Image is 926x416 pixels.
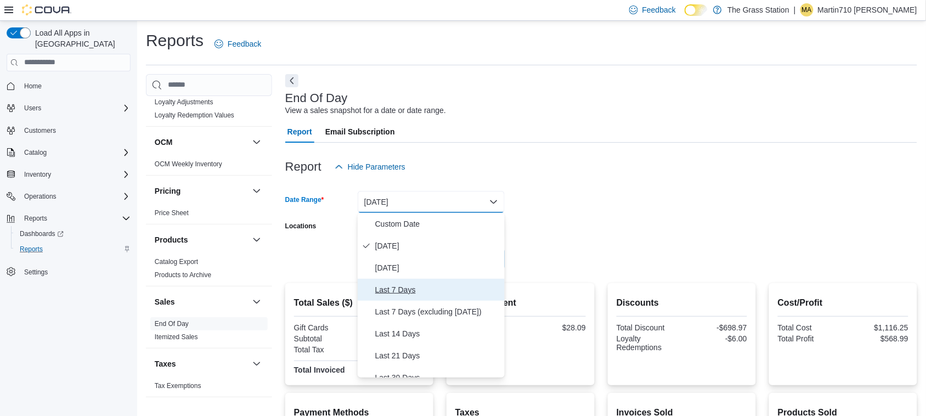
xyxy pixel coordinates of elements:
span: Inventory [24,170,51,179]
label: Date Range [285,195,324,204]
span: Catalog [20,146,131,159]
div: Pricing [146,206,272,224]
button: Reports [11,241,135,257]
div: Loyalty [146,95,272,126]
span: Settings [20,265,131,278]
h2: Discounts [617,296,747,310]
span: Last 14 Days [375,327,500,340]
a: End Of Day [155,320,189,328]
button: Home [2,78,135,94]
div: Products [146,255,272,286]
span: Customers [24,126,56,135]
span: Feedback [228,38,261,49]
span: Reports [20,245,43,254]
span: Reports [15,243,131,256]
div: Loyalty Redemptions [617,334,680,352]
nav: Complex example [7,74,131,308]
div: Total Profit [778,334,841,343]
div: -$698.97 [684,323,747,332]
button: Operations [2,189,135,204]
div: $1,116.25 [845,323,908,332]
button: Next [285,74,298,87]
h3: Taxes [155,358,176,369]
span: Customers [20,123,131,137]
span: Reports [20,212,131,225]
span: Home [20,79,131,93]
span: Report [287,121,312,143]
strong: Total Invoiced [294,366,345,374]
div: Select listbox [358,213,505,378]
span: Last 7 Days [375,283,500,296]
span: Catalog [24,148,47,157]
h2: Total Sales ($) [294,296,425,310]
h3: Sales [155,296,175,307]
button: Products [250,233,263,246]
span: Reports [24,214,47,223]
span: Dashboards [15,227,131,240]
span: Catalog Export [155,257,198,266]
button: OCM [250,136,263,149]
span: Last 21 Days [375,349,500,362]
button: Taxes [250,357,263,370]
h3: End Of Day [285,92,348,105]
button: Reports [20,212,52,225]
span: Operations [24,192,57,201]
a: Loyalty Redemption Values [155,111,234,119]
div: Subtotal [294,334,357,343]
a: Settings [20,266,52,279]
a: Home [20,80,46,93]
span: Inventory [20,168,131,181]
div: Sales [146,317,272,348]
button: Catalog [2,145,135,160]
a: Customers [20,124,60,137]
div: Total Cost [778,323,841,332]
p: Martin710 [PERSON_NAME] [818,3,917,16]
span: [DATE] [375,261,500,274]
button: Pricing [250,184,263,198]
input: Dark Mode [685,4,708,16]
h3: Products [155,234,188,245]
a: Tax Exemptions [155,382,201,390]
h3: Report [285,160,321,173]
button: Sales [250,295,263,308]
div: -$6.00 [684,334,747,343]
button: Sales [155,296,248,307]
span: Dashboards [20,229,64,238]
button: Reports [2,211,135,226]
span: Home [24,82,42,91]
span: Feedback [642,4,676,15]
a: Reports [15,243,47,256]
button: Hide Parameters [330,156,410,178]
span: MA [802,3,812,16]
button: Users [20,102,46,115]
a: Products to Archive [155,271,211,279]
div: Martin710 Anaya [800,3,814,16]
a: Loyalty Adjustments [155,98,213,106]
button: Customers [2,122,135,138]
button: [DATE] [358,191,505,213]
button: Inventory [20,168,55,181]
div: Total Discount [617,323,680,332]
span: Itemized Sales [155,333,198,341]
span: Hide Parameters [348,161,405,172]
div: View a sales snapshot for a date or date range. [285,105,446,116]
button: Catalog [20,146,51,159]
span: Settings [24,268,48,277]
button: Products [155,234,248,245]
img: Cova [22,4,71,15]
h3: OCM [155,137,173,148]
div: $568.99 [845,334,908,343]
span: Custom Date [375,217,500,231]
h2: Average Spent [455,296,586,310]
a: OCM Weekly Inventory [155,160,222,168]
button: Operations [20,190,61,203]
p: | [794,3,796,16]
h1: Reports [146,30,204,52]
div: $28.09 [523,323,586,332]
div: OCM [146,158,272,175]
div: Taxes [146,379,272,397]
span: Email Subscription [325,121,395,143]
h2: Cost/Profit [778,296,908,310]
